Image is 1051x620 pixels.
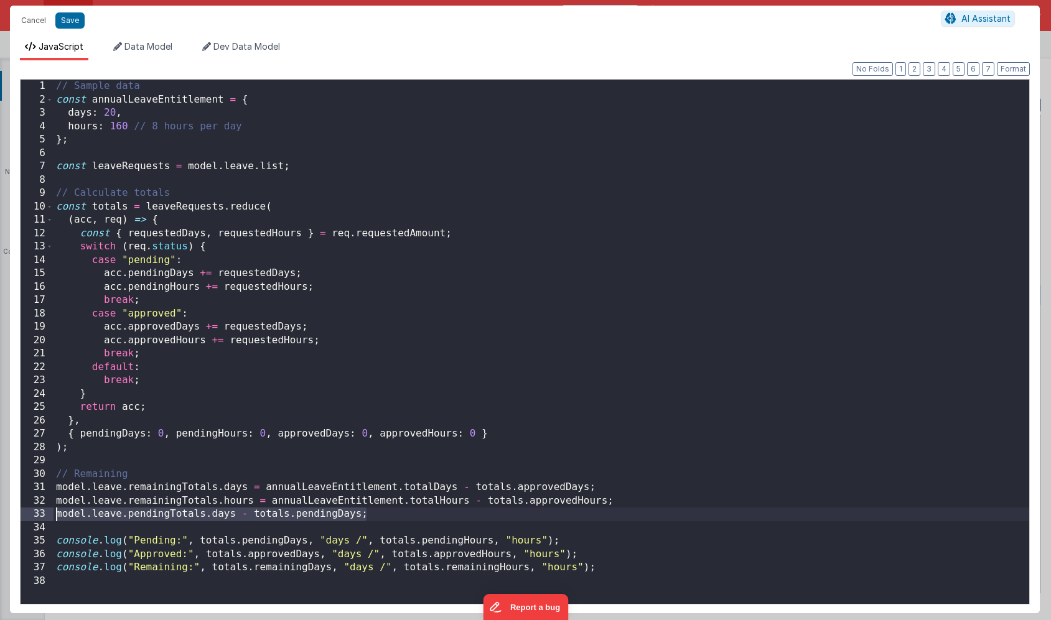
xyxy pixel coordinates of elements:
div: 2 [21,93,54,107]
button: 4 [938,62,950,76]
div: 10 [21,200,54,214]
button: No Folds [852,62,893,76]
div: 14 [21,254,54,267]
div: 15 [21,267,54,280]
div: 19 [21,320,54,334]
div: 8 [21,174,54,187]
div: 6 [21,147,54,160]
div: 37 [21,561,54,575]
div: 3 [21,106,54,120]
span: Data Model [124,41,172,52]
div: 38 [21,575,54,588]
div: 17 [21,294,54,307]
div: 18 [21,307,54,321]
span: JavaScript [39,41,83,52]
div: 25 [21,400,54,414]
div: 16 [21,280,54,294]
button: 3 [923,62,935,76]
div: 7 [21,160,54,174]
div: 1 [21,80,54,93]
iframe: Marker.io feedback button [483,594,568,620]
div: 26 [21,414,54,428]
div: 4 [21,120,54,134]
div: 34 [21,521,54,535]
button: 7 [982,62,994,76]
span: Dev Data Model [213,41,280,52]
div: 27 [21,427,54,441]
div: 31 [21,481,54,494]
div: 5 [21,133,54,147]
div: 13 [21,240,54,254]
button: 2 [909,62,920,76]
button: AI Assistant [941,11,1015,27]
div: 33 [21,507,54,521]
button: 6 [967,62,979,76]
div: 28 [21,441,54,455]
div: 11 [21,213,54,227]
div: 29 [21,454,54,468]
div: 30 [21,468,54,481]
div: 22 [21,361,54,374]
div: 9 [21,187,54,200]
div: 12 [21,227,54,241]
span: AI Assistant [961,13,1011,24]
div: 24 [21,387,54,401]
button: 5 [953,62,965,76]
div: 36 [21,548,54,562]
button: Cancel [15,12,52,29]
div: 20 [21,334,54,348]
div: 23 [21,374,54,387]
div: 21 [21,347,54,361]
button: Format [997,62,1030,76]
button: 1 [895,62,906,76]
div: 32 [21,494,54,508]
button: Save [55,12,85,29]
div: 35 [21,534,54,548]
